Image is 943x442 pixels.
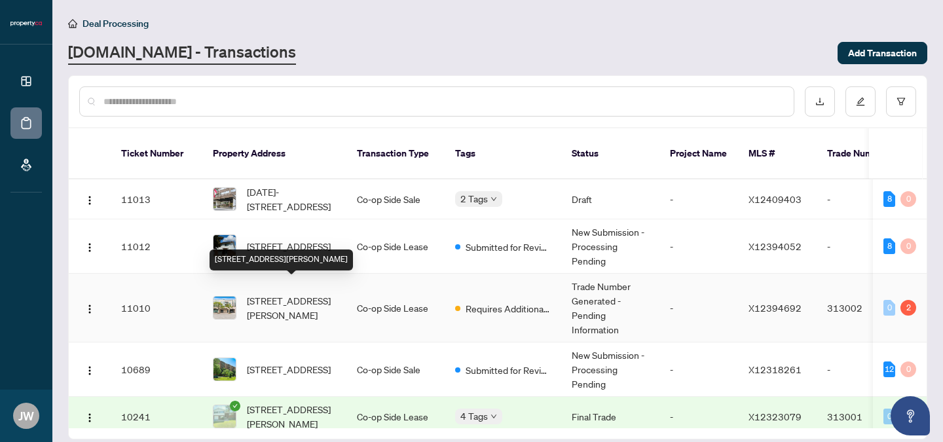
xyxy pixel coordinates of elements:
[749,240,802,252] span: X12394052
[18,407,34,425] span: JW
[247,185,336,213] span: [DATE]-[STREET_ADDRESS]
[79,359,100,380] button: Logo
[856,97,865,106] span: edit
[749,302,802,314] span: X12394692
[883,191,895,207] div: 8
[561,397,659,437] td: Final Trade
[84,242,95,253] img: Logo
[68,41,296,65] a: [DOMAIN_NAME] - Transactions
[247,402,336,431] span: [STREET_ADDRESS][PERSON_NAME]
[10,20,42,28] img: logo
[210,249,353,270] div: [STREET_ADDRESS][PERSON_NAME]
[900,361,916,377] div: 0
[738,128,817,179] th: MLS #
[845,86,876,117] button: edit
[213,235,236,257] img: thumbnail-img
[659,179,738,219] td: -
[346,219,445,274] td: Co-op Side Lease
[84,195,95,206] img: Logo
[460,409,488,424] span: 4 Tags
[111,128,202,179] th: Ticket Number
[659,128,738,179] th: Project Name
[561,128,659,179] th: Status
[490,413,497,420] span: down
[79,189,100,210] button: Logo
[111,219,202,274] td: 11012
[83,18,149,29] span: Deal Processing
[213,358,236,380] img: thumbnail-img
[346,179,445,219] td: Co-op Side Sale
[900,300,916,316] div: 2
[68,19,77,28] span: home
[817,179,908,219] td: -
[749,411,802,422] span: X12323079
[79,297,100,318] button: Logo
[817,219,908,274] td: -
[838,42,927,64] button: Add Transaction
[111,342,202,397] td: 10689
[561,219,659,274] td: New Submission - Processing Pending
[466,363,551,377] span: Submitted for Review
[230,401,240,411] span: check-circle
[817,128,908,179] th: Trade Number
[659,342,738,397] td: -
[111,397,202,437] td: 10241
[886,86,916,117] button: filter
[247,293,336,322] span: [STREET_ADDRESS][PERSON_NAME]
[202,128,346,179] th: Property Address
[805,86,835,117] button: download
[84,365,95,376] img: Logo
[817,274,908,342] td: 313002
[561,342,659,397] td: New Submission - Processing Pending
[213,297,236,319] img: thumbnail-img
[749,363,802,375] span: X12318261
[883,409,895,424] div: 0
[111,179,202,219] td: 11013
[883,300,895,316] div: 0
[659,397,738,437] td: -
[490,196,497,202] span: down
[466,240,551,254] span: Submitted for Review
[346,397,445,437] td: Co-op Side Lease
[891,396,930,435] button: Open asap
[247,239,331,253] span: [STREET_ADDRESS]
[247,362,331,377] span: [STREET_ADDRESS]
[883,361,895,377] div: 12
[659,274,738,342] td: -
[84,413,95,423] img: Logo
[561,179,659,219] td: Draft
[213,405,236,428] img: thumbnail-img
[346,342,445,397] td: Co-op Side Sale
[815,97,824,106] span: download
[900,238,916,254] div: 0
[79,236,100,257] button: Logo
[346,128,445,179] th: Transaction Type
[79,406,100,427] button: Logo
[749,193,802,205] span: X12409403
[817,397,908,437] td: 313001
[900,191,916,207] div: 0
[460,191,488,206] span: 2 Tags
[817,342,908,397] td: -
[346,274,445,342] td: Co-op Side Lease
[213,188,236,210] img: thumbnail-img
[111,274,202,342] td: 11010
[883,238,895,254] div: 8
[659,219,738,274] td: -
[445,128,561,179] th: Tags
[466,301,551,316] span: Requires Additional Docs
[897,97,906,106] span: filter
[848,43,917,64] span: Add Transaction
[84,304,95,314] img: Logo
[561,274,659,342] td: Trade Number Generated - Pending Information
